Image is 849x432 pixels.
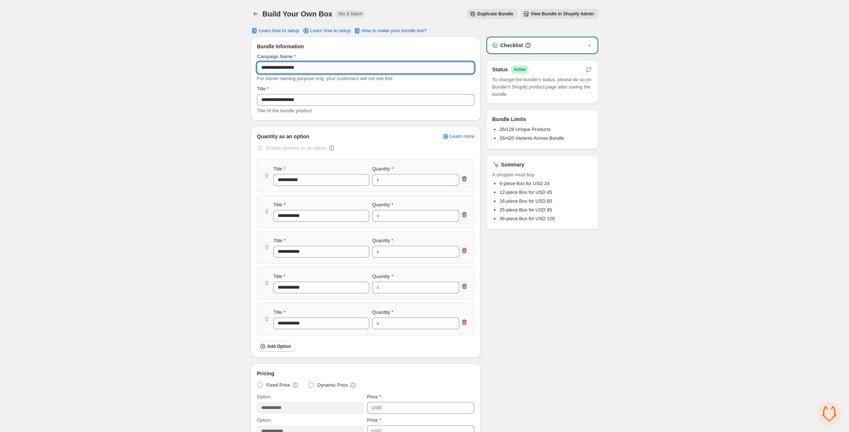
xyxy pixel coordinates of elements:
div: x [377,284,379,291]
span: Enable quantity as an option [266,145,326,151]
label: Title [273,237,285,244]
label: Title [257,85,269,93]
div: x [377,248,379,255]
div: x [377,176,379,184]
span: To change the bundle's status, please do so on Bundle's Shopify product page after saving the bundle [492,76,592,98]
button: View Bundle in Shopify Admin [520,9,598,19]
label: Quantity [372,201,393,209]
span: Pricing [257,370,274,377]
span: Add Option [267,343,291,349]
a: Learn how to setup [298,26,355,36]
button: Learn how to setup [246,26,304,36]
div: x [377,320,379,327]
li: 16-piece Box for USD 60 [500,198,592,205]
span: Dynamic Price [317,382,348,389]
span: Quantity as an option [257,133,309,140]
span: Mix & Match [338,11,362,17]
label: Price [367,393,381,401]
span: Title of the bundle product [257,108,312,113]
label: Title [273,309,285,316]
h3: Summary [501,161,524,168]
li: 6-piece Box for USD 24 [500,180,592,187]
label: Campaign Name [257,53,296,60]
label: Title [273,201,285,209]
label: Quantity [372,165,393,173]
label: Option [257,393,271,401]
button: Add Option [257,341,295,352]
span: View Bundle in Shopify Admin [531,11,594,17]
a: Learn more [438,131,479,142]
label: Title [273,165,285,173]
h3: Checklist [500,42,523,49]
a: Open chat [818,403,840,425]
label: Option [257,417,271,424]
span: For Admin naming purpose only, your customers will not see this [257,76,392,81]
div: USD [371,404,381,412]
h3: Status [492,66,508,73]
span: Learn how to setup [310,28,351,34]
span: Learn how to setup [259,28,299,34]
button: How to make your bundle live? [349,26,431,36]
span: Duplicate Bundle [477,11,513,17]
label: Quantity [372,309,393,316]
span: 26/420 Variants Across Bundle [500,135,564,141]
label: Price [367,417,381,424]
span: A shopper must buy [492,171,592,179]
label: Quantity [372,273,393,280]
label: Quantity [372,237,393,244]
span: Fixed Price [266,382,290,389]
span: 26/128 Unique Products [500,127,550,132]
div: x [377,212,379,219]
button: Back [251,9,261,19]
label: Title [273,273,285,280]
li: 12-piece Box for USD 45 [500,189,592,196]
h1: Build Your Own Box [262,10,332,18]
span: Bundle Information [257,43,304,50]
li: 36-piece Box for USD 120 [500,215,592,222]
h3: Bundle Limits [492,116,526,123]
span: How to make your bundle live? [362,28,427,34]
li: 25-piece Box for USD 85 [500,206,592,214]
span: Learn more [450,134,474,139]
button: Duplicate Bundle [467,9,517,19]
span: Active [514,67,526,72]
